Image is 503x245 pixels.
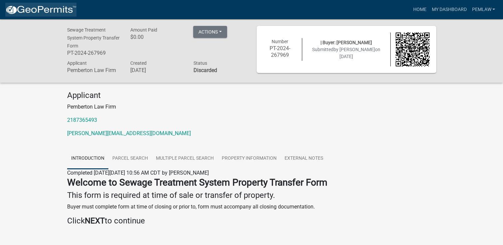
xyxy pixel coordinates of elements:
span: Completed [DATE][DATE] 10:56 AM CDT by [PERSON_NAME] [67,170,209,176]
a: [PERSON_NAME][EMAIL_ADDRESS][DOMAIN_NAME] [67,130,191,136]
h6: Pemberton Law Firm [67,67,120,73]
p: Buyer must complete form at time of closing or prior to, form must accompany all closing document... [67,203,436,211]
strong: Discarded [193,67,217,73]
a: External Notes [281,148,327,169]
strong: Welcome to Sewage Treatment System Property Transfer Form [67,177,327,188]
p: Pemberton Law Firm [67,103,436,111]
span: Created [130,60,146,66]
a: Introduction [67,148,108,169]
h4: Applicant [67,91,436,100]
span: Submitted on [DATE] [312,47,380,59]
span: Number [272,39,288,44]
span: by [PERSON_NAME] [333,47,375,52]
strong: NEXT [85,216,105,225]
h6: PT-2024-267969 [263,45,297,58]
a: Parcel search [108,148,152,169]
img: QR code [396,33,430,66]
span: Sewage Treatment System Property Transfer Form [67,27,120,48]
a: Pemlaw [469,3,498,16]
h6: PT-2024-267969 [67,50,120,56]
h6: [DATE] [130,67,183,73]
h4: This form is required at time of sale or transfer of property. [67,191,436,200]
h6: $0.00 [130,34,183,40]
span: Status [193,60,207,66]
a: 2187365493 [67,117,97,123]
span: Amount Paid [130,27,157,33]
span: | Buyer: [PERSON_NAME] [320,40,372,45]
a: Property Information [218,148,281,169]
h4: Click to continue [67,216,436,226]
span: Applicant [67,60,87,66]
a: Multiple Parcel Search [152,148,218,169]
a: My Dashboard [429,3,469,16]
a: Home [410,3,429,16]
button: Actions [193,26,227,38]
